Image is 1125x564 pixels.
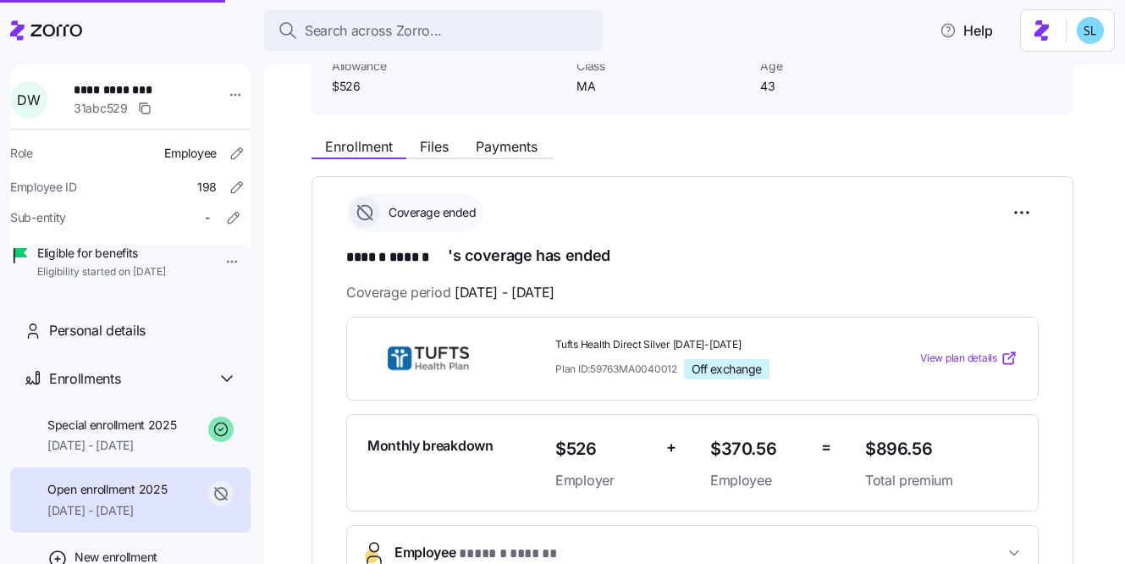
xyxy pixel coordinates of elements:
span: Enrollment [325,140,393,153]
span: Enrollments [49,368,120,390]
span: Search across Zorro... [305,20,442,41]
span: Eligible for benefits [37,245,166,262]
span: [DATE] - [DATE] [47,502,167,519]
span: Employee [164,145,217,162]
span: Personal details [49,320,146,341]
span: Employer [555,470,653,491]
span: $370.56 [710,435,808,463]
span: [DATE] - [DATE] [455,282,554,303]
span: Role [10,145,33,162]
span: Special enrollment 2025 [47,417,177,434]
span: D W [17,93,40,107]
span: - [205,209,210,226]
span: Age [760,58,930,75]
span: MA [576,78,747,95]
span: Open enrollment 2025 [47,481,167,498]
span: Tufts Health Direct Silver [DATE]-[DATE] [555,338,852,352]
h1: 's coverage has ended [346,245,1039,268]
button: Help [926,14,1006,47]
span: Help [940,20,993,41]
span: Monthly breakdown [367,435,494,456]
span: Payments [476,140,538,153]
span: Sub-entity [10,209,66,226]
span: 43 [760,78,930,95]
span: Allowance [332,58,563,75]
span: + [666,435,676,460]
img: 7c620d928e46699fcfb78cede4daf1d1 [1077,17,1104,44]
span: $526 [332,78,563,95]
a: View plan details [920,350,1017,367]
span: Coverage ended [383,204,476,221]
button: Search across Zorro... [264,10,603,51]
img: THP Direct [367,339,489,378]
span: Employee ID [10,179,77,196]
span: View plan details [920,351,997,367]
span: $526 [555,435,653,463]
span: [DATE] - [DATE] [47,437,177,454]
span: 31abc529 [74,100,128,117]
span: = [821,435,831,460]
span: Eligibility started on [DATE] [37,265,166,279]
span: Total premium [865,470,1017,491]
span: Employee [710,470,808,491]
span: Off exchange [692,362,762,377]
span: Class [576,58,747,75]
span: 198 [197,179,217,196]
span: Coverage period [346,282,554,303]
span: $896.56 [865,435,1017,463]
span: Files [420,140,449,153]
span: Plan ID: 59763MA0040012 [555,362,677,376]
